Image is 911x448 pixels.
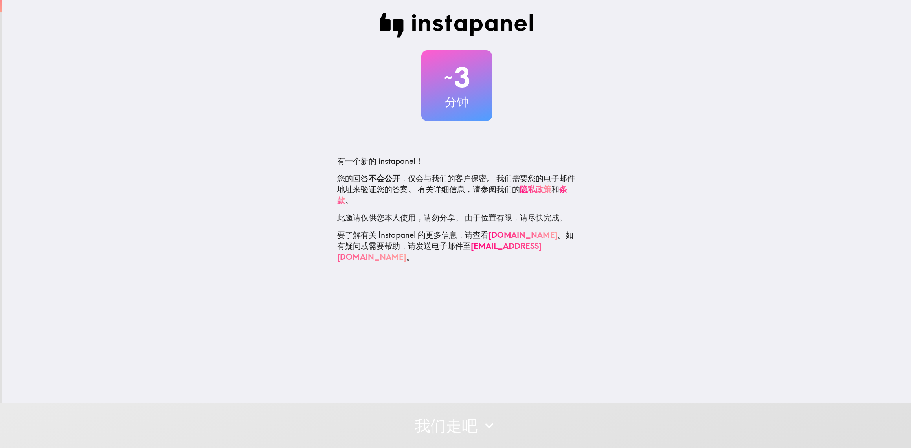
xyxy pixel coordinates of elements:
span: 有一个新的 instapanel！ [337,156,423,166]
img: Instapanel [380,13,534,38]
p: 您的回答 ，仅会与我们的客户保密。 我们需要您的电子邮件地址来验证您的答案。 有关详细信息，请参阅我们的 和 。 [337,173,576,206]
a: [DOMAIN_NAME] [489,230,558,240]
a: 条款 [337,184,567,205]
a: [EMAIL_ADDRESS][DOMAIN_NAME] [337,241,542,262]
span: ~ [443,66,454,89]
h3: 分钟 [421,94,492,110]
p: 要了解有关 Instapanel 的更多信息，请查看 。如有疑问或需要帮助，请发送电子邮件至 。 [337,230,576,263]
a: 隐私政策 [520,184,551,194]
b: 不会公开 [369,173,400,183]
h2: 3 [421,61,492,94]
p: 此邀请仅供您本人使用，请勿分享。 由于位置有限，请尽快完成。 [337,212,576,223]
